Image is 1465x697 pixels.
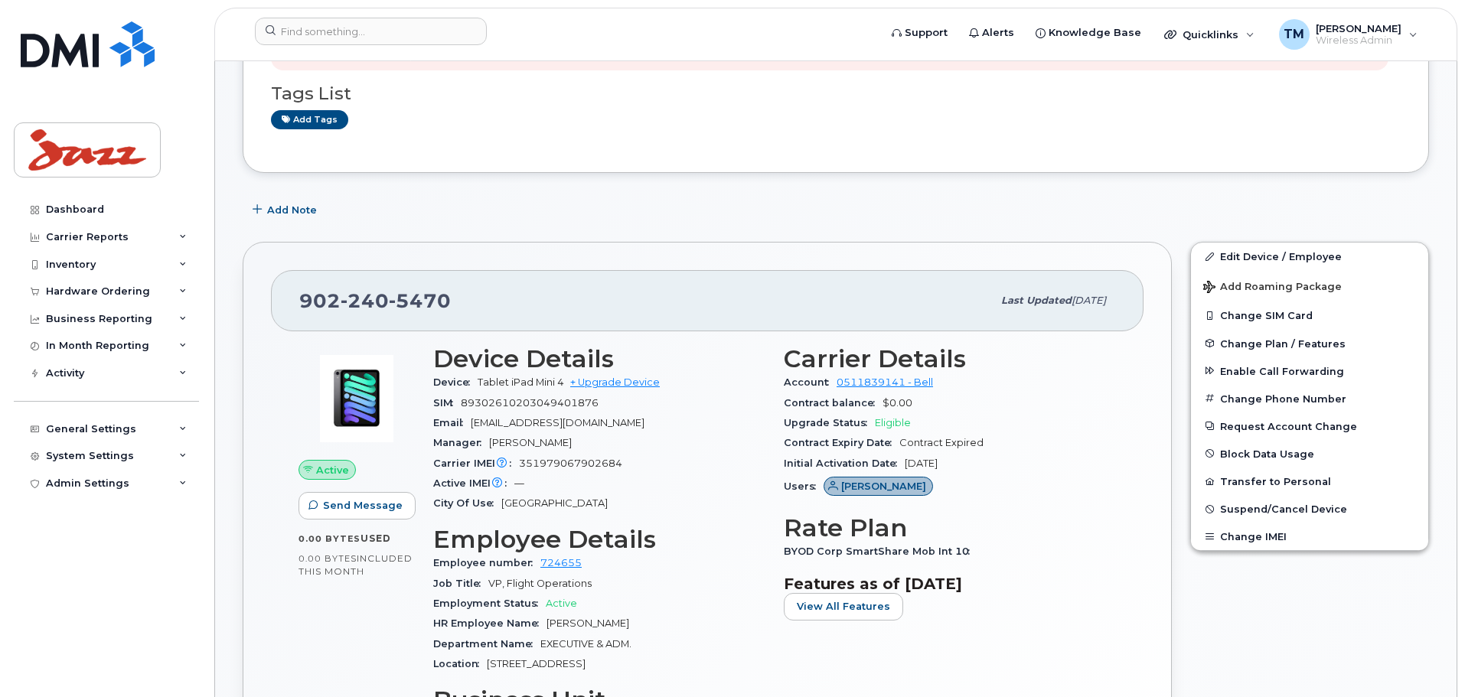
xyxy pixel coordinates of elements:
a: 0511839141 - Bell [837,376,933,388]
span: Suspend/Cancel Device [1220,503,1347,515]
a: Alerts [958,18,1025,48]
span: EXECUTIVE & ADM. [540,638,631,650]
span: [PERSON_NAME] [489,437,572,448]
span: Account [784,376,837,388]
span: [PERSON_NAME] [547,617,629,629]
button: Block Data Usage [1191,440,1428,467]
span: [PERSON_NAME] [841,479,926,493]
span: BYOD Corp SmartShare Mob Int 10 [784,546,977,557]
button: Change Plan / Features [1191,330,1428,357]
span: [DATE] [1072,295,1106,306]
button: Send Message [299,492,416,519]
span: Location [433,658,487,669]
span: Enable Call Forwarding [1220,365,1344,376]
span: 0.00 Bytes [299,533,361,544]
span: [GEOGRAPHIC_DATA] [501,497,608,509]
span: Upgrade Status [784,417,875,428]
button: Change SIM Card [1191,301,1428,329]
span: 240 [341,289,389,312]
button: Enable Call Forwarding [1191,357,1428,385]
span: Department Name [433,638,540,650]
button: Add Note [243,196,330,223]
span: 89302610203049401876 [461,397,599,409]
a: Knowledge Base [1025,18,1152,48]
a: + Upgrade Device [570,376,660,388]
span: Job Title [433,578,488,589]
span: City Of Use [433,497,501,509]
span: Add Roaming Package [1203,281,1342,295]
h3: Rate Plan [784,514,1116,542]
span: Active IMEI [433,477,514,489]
span: Wireless Admin [1316,34,1401,47]
span: Eligible [875,417,911,428]
button: Add Roaming Package [1191,270,1428,301]
span: TM [1284,25,1304,44]
span: HR Employee Name [433,617,547,629]
span: 5470 [389,289,451,312]
span: SIM [433,397,461,409]
span: — [514,477,524,489]
span: [EMAIL_ADDRESS][DOMAIN_NAME] [471,417,644,428]
span: Employment Status [433,598,546,609]
span: [PERSON_NAME] [1316,22,1401,34]
button: Change IMEI [1191,523,1428,550]
span: 902 [299,289,451,312]
span: included this month [299,552,413,578]
span: [STREET_ADDRESS] [487,658,586,669]
span: Employee number [433,557,540,568]
span: Change Plan / Features [1220,337,1346,349]
span: Contract Expired [899,437,984,448]
span: View All Features [797,599,890,614]
span: Contract balance [784,397,883,409]
span: Manager [433,437,489,448]
a: Support [881,18,958,48]
span: 351979067902684 [519,458,622,469]
a: Add tags [271,110,348,129]
span: Initial Activation Date [784,458,905,469]
span: Email [433,417,471,428]
h3: Device Details [433,345,765,373]
span: Knowledge Base [1049,25,1141,41]
a: 724655 [540,557,582,568]
h3: Tags List [271,84,1401,103]
span: Tablet iPad Mini 4 [478,376,564,388]
span: Send Message [323,498,403,513]
span: Alerts [982,25,1014,41]
span: Users [784,480,824,492]
h3: Employee Details [433,526,765,553]
span: Contract Expiry Date [784,437,899,448]
img: image20231002-3703462-1a3zrlu.jpeg [311,353,403,445]
span: Active [546,598,577,609]
span: 0.00 Bytes [299,553,357,564]
div: Tanner Montgomery [1268,19,1428,50]
span: Support [905,25,948,41]
span: Device [433,376,478,388]
span: Add Note [267,203,317,217]
span: $0.00 [883,397,912,409]
span: Active [316,463,349,477]
h3: Carrier Details [784,345,1116,373]
button: Change Phone Number [1191,385,1428,412]
span: Carrier IMEI [433,458,519,469]
input: Find something... [255,18,487,45]
span: used [361,533,391,544]
span: Last updated [1001,295,1072,306]
a: Edit Device / Employee [1191,243,1428,270]
div: Quicklinks [1153,19,1265,50]
span: Quicklinks [1183,28,1238,41]
a: [PERSON_NAME] [824,480,933,492]
span: VP, Flight Operations [488,578,592,589]
span: [DATE] [905,458,938,469]
button: Transfer to Personal [1191,467,1428,495]
button: Suspend/Cancel Device [1191,495,1428,523]
h3: Features as of [DATE] [784,575,1116,593]
button: View All Features [784,593,903,620]
button: Request Account Change [1191,412,1428,440]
